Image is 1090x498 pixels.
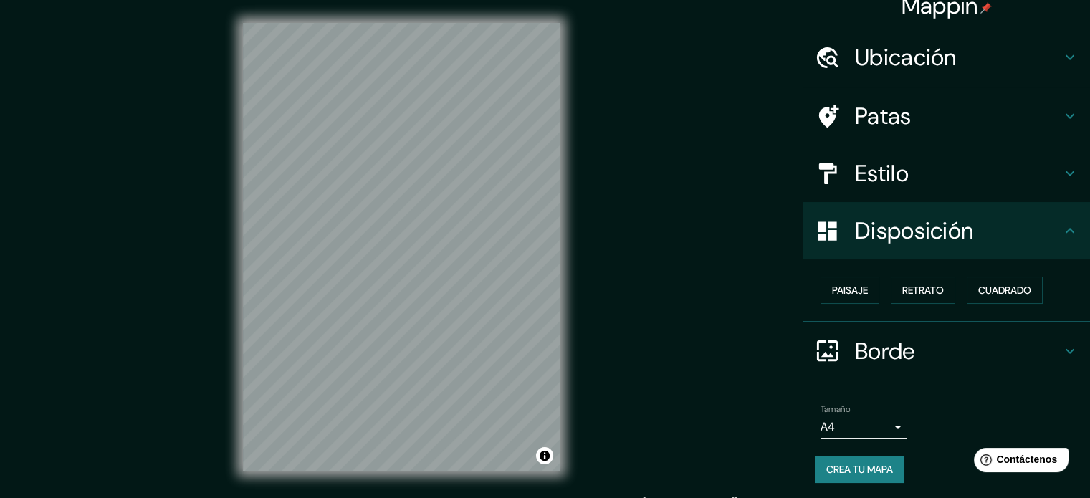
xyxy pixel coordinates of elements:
div: Ubicación [803,29,1090,86]
button: Retrato [891,277,955,304]
font: Borde [855,336,915,366]
div: Borde [803,322,1090,380]
font: Patas [855,101,912,131]
img: pin-icon.png [980,2,992,14]
font: Ubicación [855,42,957,72]
button: Paisaje [821,277,879,304]
font: Estilo [855,158,909,188]
font: Tamaño [821,403,850,415]
button: Cuadrado [967,277,1043,304]
div: Estilo [803,145,1090,202]
button: Activar o desactivar atribución [536,447,553,464]
button: Crea tu mapa [815,456,904,483]
font: A4 [821,419,835,434]
div: Patas [803,87,1090,145]
iframe: Lanzador de widgets de ayuda [962,442,1074,482]
font: Cuadrado [978,284,1031,297]
canvas: Mapa [243,23,560,471]
font: Crea tu mapa [826,463,893,476]
font: Retrato [902,284,944,297]
font: Disposición [855,216,973,246]
div: A4 [821,416,907,439]
div: Disposición [803,202,1090,259]
font: Paisaje [832,284,868,297]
